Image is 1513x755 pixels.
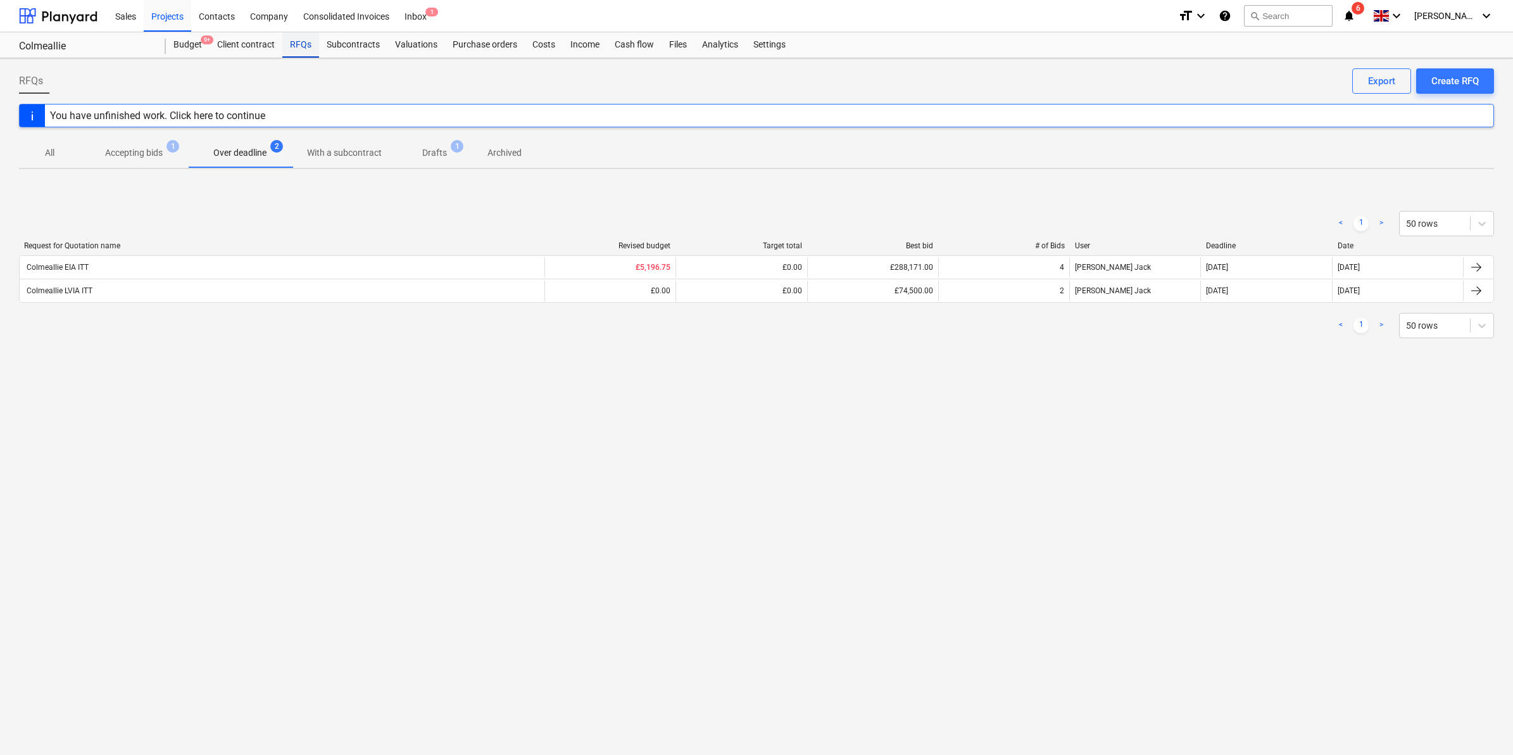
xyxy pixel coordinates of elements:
[50,110,265,122] div: You have unfinished work. Click here to continue
[1206,241,1327,250] div: Deadline
[607,32,662,58] a: Cash flow
[807,281,938,301] div: £74,500.00
[34,146,65,160] p: All
[812,241,933,250] div: Best bid
[1060,286,1064,295] div: 2
[1338,263,1360,272] div: [DATE]
[1353,318,1369,333] a: Page 1 is your current page
[1416,68,1494,94] button: Create RFQ
[319,32,387,58] a: Subcontracts
[422,146,447,160] p: Drafts
[1206,286,1228,295] div: [DATE]
[201,35,213,44] span: 9+
[1450,694,1513,755] iframe: Chat Widget
[1075,241,1196,250] div: User
[1069,281,1200,301] div: [PERSON_NAME] Jack
[681,241,801,250] div: Target total
[1333,216,1348,231] a: Previous page
[544,281,675,301] div: £0.00
[1206,263,1228,272] div: [DATE]
[525,32,563,58] a: Costs
[662,32,694,58] a: Files
[563,32,607,58] a: Income
[1368,73,1395,89] div: Export
[451,140,463,153] span: 1
[19,40,151,53] div: Colmeallie
[1353,216,1369,231] a: Page 1 is your current page
[282,32,319,58] a: RFQs
[210,32,282,58] a: Client contract
[675,281,807,301] div: £0.00
[25,286,92,295] div: Colmeallie LVIA ITT
[1338,286,1360,295] div: [DATE]
[307,146,382,160] p: With a subcontract
[675,257,807,277] div: £0.00
[694,32,746,58] a: Analytics
[1069,257,1200,277] div: [PERSON_NAME] Jack
[166,32,210,58] a: Budget9+
[487,146,522,160] p: Archived
[943,241,1064,250] div: # of Bids
[445,32,525,58] a: Purchase orders
[24,241,539,250] div: Request for Quotation name
[270,140,283,153] span: 2
[1338,241,1459,250] div: Date
[1431,73,1479,89] div: Create RFQ
[746,32,793,58] a: Settings
[549,241,670,250] div: Revised budget
[105,146,163,160] p: Accepting bids
[166,32,210,58] div: Budget
[25,263,89,272] div: Colmeallie EIA ITT
[19,73,43,89] span: RFQs
[1060,263,1064,272] div: 4
[807,257,938,277] div: £288,171.00
[1374,318,1389,333] a: Next page
[1374,216,1389,231] a: Next page
[1352,68,1411,94] button: Export
[1333,318,1348,333] a: Previous page
[387,32,445,58] a: Valuations
[636,263,670,272] b: £5,196.75
[166,140,179,153] span: 1
[213,146,267,160] p: Over deadline
[425,8,438,16] span: 1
